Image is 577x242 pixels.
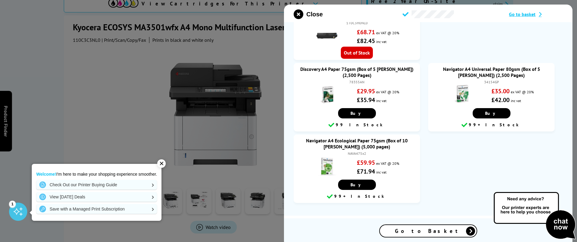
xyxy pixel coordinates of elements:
a: Check Out our Printer Buying Guide [36,180,157,190]
div: 99 In Stock [297,121,417,129]
strong: £59.95 [357,159,375,167]
span: inc vat [376,98,386,103]
a: Go to Basket [379,224,477,237]
span: Buy [350,182,363,187]
img: Open Live Chat window [492,191,577,241]
strong: £35.94 [357,96,375,104]
span: Out of Stock [341,47,373,59]
span: Buy [485,111,498,116]
strong: £82.45 [357,37,375,45]
img: Navigator A4 Universal Paper 80gsm (Box of 5 Reams) (2,500 Pages) [451,84,472,105]
div: ✕ [157,159,166,168]
img: Discovery A4 Paper 75gsm (Box of 5 Reams) (2,500 Pages) [316,84,337,105]
strong: £35.00 [491,87,510,95]
div: 99+ In Stock [297,193,417,200]
a: View [DATE] Deals [36,192,157,202]
span: inc vat [376,170,386,174]
span: inc vat [511,98,521,103]
a: Go to basket [509,11,563,17]
strong: £71.94 [357,167,375,175]
strong: Welcome! [36,172,56,177]
a: Navigator A4 Ecological Paper 75gsm (Box of 10 [PERSON_NAME]) (5,000 pages) [306,138,408,150]
strong: £29.95 [357,87,375,95]
div: 34154GP [434,80,549,84]
span: inc vat [376,39,386,44]
span: ex VAT @ 20% [376,31,399,35]
span: Buy [350,111,363,116]
p: I'm here to make your shopping experience smoother. [36,171,157,177]
div: 99+ In Stock [431,121,552,129]
img: Kyocera TK-1250 Black Toner Cartridge (3,000 Pages) [316,25,337,46]
span: Go to Basket [395,227,461,234]
span: Close [306,11,323,18]
a: Navigator A4 Universal Paper 80gsm (Box of 5 [PERSON_NAME]) (2,500 Pages) [443,66,540,78]
div: 1 [9,201,16,207]
button: close modal [294,9,323,19]
span: ex VAT @ 20% [376,161,399,166]
span: ex VAT @ 20% [376,90,399,94]
strong: £68.71 [357,28,375,36]
span: ex VAT @ 20% [511,90,534,94]
strong: £42.00 [491,96,510,104]
div: 1T0C3H0NL0 [300,21,414,25]
img: Navigator A4 Ecological Paper 75gsm (Box of 10 Reams) (5,000 pages) [316,156,337,177]
a: Save with a Managed Print Subscription [36,204,157,214]
span: Go to basket [509,11,536,17]
div: 78355AN [300,80,414,84]
a: Discovery A4 Paper 75gsm (Box of 5 [PERSON_NAME]) (2,500 Pages) [300,66,413,78]
div: NAVA475x2 [300,151,414,156]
